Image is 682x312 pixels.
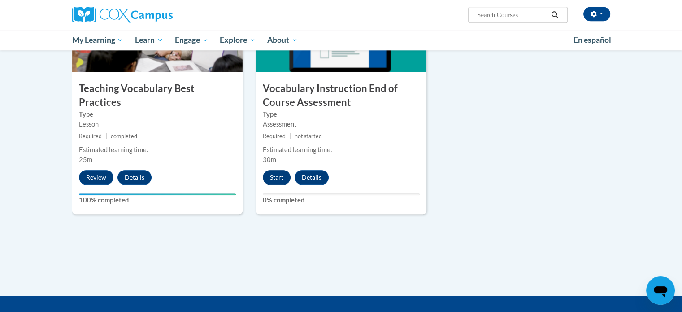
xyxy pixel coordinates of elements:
[220,35,256,45] span: Explore
[263,110,420,119] label: Type
[476,9,548,20] input: Search Courses
[568,31,617,49] a: En español
[214,30,261,50] a: Explore
[72,7,243,23] a: Cox Campus
[263,119,420,129] div: Assessment
[169,30,214,50] a: Engage
[263,170,291,185] button: Start
[66,30,130,50] a: My Learning
[79,119,236,129] div: Lesson
[79,133,102,140] span: Required
[105,133,107,140] span: |
[289,133,291,140] span: |
[295,170,329,185] button: Details
[135,35,163,45] span: Learn
[79,110,236,119] label: Type
[256,82,426,110] h3: Vocabulary Instruction End of Course Assessment
[72,35,123,45] span: My Learning
[583,7,610,21] button: Account Settings
[548,9,561,20] button: Search
[295,133,322,140] span: not started
[175,35,209,45] span: Engage
[59,30,624,50] div: Main menu
[263,145,420,155] div: Estimated learning time:
[111,133,137,140] span: completed
[117,170,152,185] button: Details
[79,145,236,155] div: Estimated learning time:
[72,82,243,110] h3: Teaching Vocabulary Best Practices
[72,7,173,23] img: Cox Campus
[261,30,304,50] a: About
[79,156,92,163] span: 25m
[263,156,276,163] span: 30m
[263,195,420,205] label: 0% completed
[79,195,236,205] label: 100% completed
[267,35,298,45] span: About
[573,35,611,44] span: En español
[263,133,286,140] span: Required
[79,193,236,195] div: Your progress
[79,170,113,185] button: Review
[646,276,675,305] iframe: Button to launch messaging window
[129,30,169,50] a: Learn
